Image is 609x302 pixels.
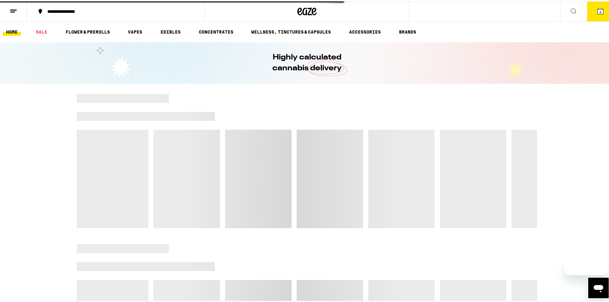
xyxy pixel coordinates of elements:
[254,51,360,73] h1: Highly calculated cannabis delivery
[346,27,384,35] a: ACCESSORIES
[125,27,145,35] a: VAPES
[564,260,609,274] iframe: Message from company
[157,27,184,35] a: EDIBLES
[248,27,334,35] a: WELLNESS, TINCTURES & CAPSULES
[62,27,113,35] a: FLOWER & PREROLLS
[3,27,21,35] a: HOME
[599,9,601,12] span: 2
[588,276,609,297] iframe: Button to launch messaging window
[196,27,237,35] a: CONCENTRATES
[396,27,419,35] a: BRANDS
[33,27,51,35] a: SALE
